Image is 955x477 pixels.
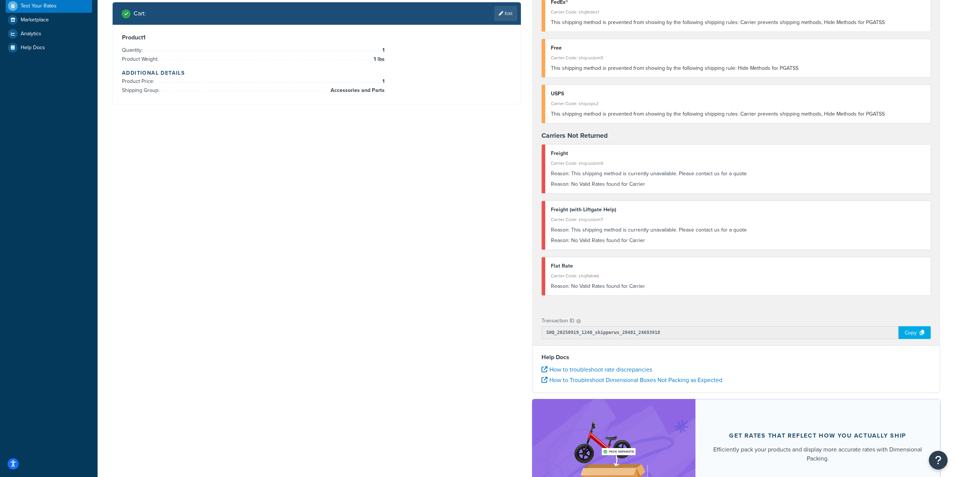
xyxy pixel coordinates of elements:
[122,55,160,63] span: Product Weight:
[541,376,722,384] a: How to Troubleshoot Dimensional Boxes Not Packing as Expected
[551,282,570,290] span: Reason:
[551,236,570,244] span: Reason:
[494,6,517,21] a: Edit
[541,365,652,374] a: How to troubleshoot rate discrepancies
[551,64,799,72] span: This shipping method is prevented from showing by the following shipping rule: Hide Methods for P...
[541,131,608,140] strong: Carriers Not Returned
[551,226,570,234] span: Reason:
[551,98,925,109] div: Carrier Code: shqusps2
[551,205,925,215] div: Freight (with Liftgate Help)
[551,53,925,63] div: Carrier Code: shqcustom5
[134,10,146,17] h2: Cart :
[929,451,947,469] button: Open Resource Center
[122,69,511,77] h4: Additional Details
[713,445,922,463] div: Efficiently pack your products and display more accurate rates with Dimensional Packing.
[551,110,885,118] span: This shipping method is prevented from showing by the following shipping rules: Carrier prevents ...
[6,27,92,41] a: Analytics
[551,169,925,179] div: This shipping method is currently unavailable. Please contact us for a quote
[551,281,925,292] div: No Valid Rates found for Carrier
[380,77,385,86] span: 1
[380,46,385,55] span: 1
[329,86,385,95] span: Accessories and Parts
[551,43,925,53] div: Free
[551,225,925,235] div: This shipping method is currently unavailable. Please contact us for a quote
[551,7,925,17] div: Carrier Code: shqfedex1
[122,34,511,41] h3: Product 1
[6,41,92,54] a: Help Docs
[372,55,385,64] span: 1 lbs
[551,261,925,271] div: Flat Rate
[21,31,41,37] span: Analytics
[551,148,925,159] div: Freight
[551,179,925,190] div: No Valid Rates found for Carrier
[551,18,885,26] span: This shipping method is prevented from showing by the following shipping rules: Carrier prevents ...
[21,17,49,23] span: Marketplace
[551,235,925,246] div: No Valid Rates found for Carrier
[551,214,925,225] div: Carrier Code: shqcustom7
[551,158,925,169] div: Carrier Code: shqcustom6
[898,326,931,339] div: Copy
[541,316,575,326] p: Transaction ID
[541,353,931,362] h4: Help Docs
[551,170,570,178] span: Reason:
[6,13,92,27] a: Marketplace
[551,271,925,281] div: Carrier Code: shqflatrate
[729,432,906,439] div: Get rates that reflect how you actually ship
[122,77,156,85] span: Product Price:
[551,89,925,99] div: USPS
[21,45,45,51] span: Help Docs
[21,3,57,9] span: Test Your Rates
[551,180,570,188] span: Reason:
[122,86,161,94] span: Shipping Group:
[122,46,144,54] span: Quantity:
